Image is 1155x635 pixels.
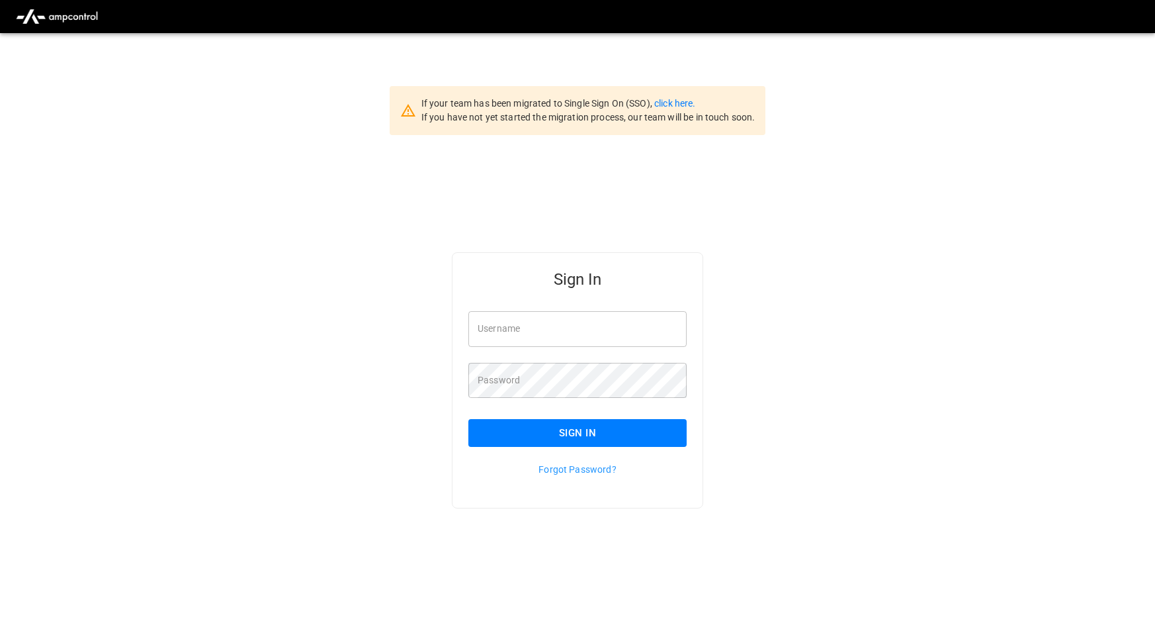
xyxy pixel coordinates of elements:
[421,112,755,122] span: If you have not yet started the migration process, our team will be in touch soon.
[468,269,687,290] h5: Sign In
[468,419,687,447] button: Sign In
[421,98,654,109] span: If your team has been migrated to Single Sign On (SSO),
[654,98,695,109] a: click here.
[468,463,687,476] p: Forgot Password?
[11,4,103,29] img: ampcontrol.io logo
